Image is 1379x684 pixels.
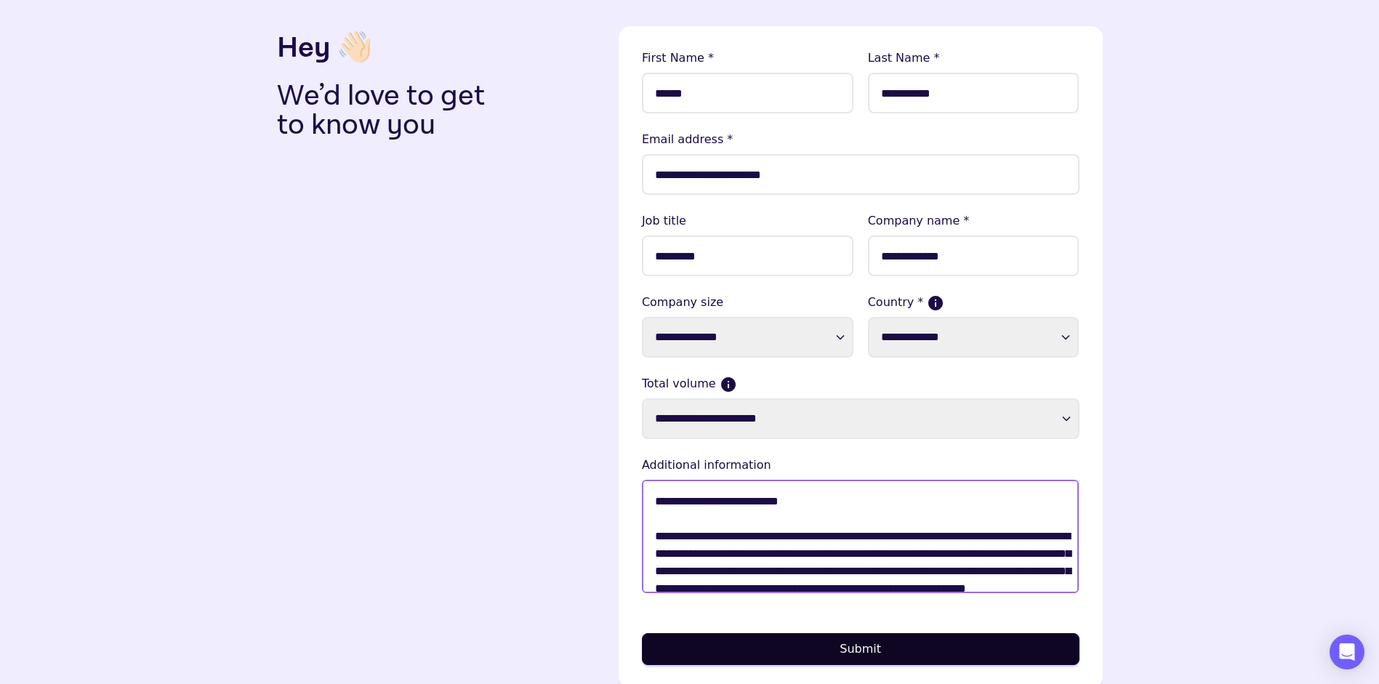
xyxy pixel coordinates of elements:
div: Open Intercom Messenger [1330,635,1364,669]
button: If more than one country, please select where the majority of your sales come from. [929,297,942,310]
h3: Hey 👋🏻 [277,26,607,70]
lable: Job title [642,212,853,230]
button: Current monthly volume your business makes in USD [722,378,735,391]
label: Total volume [642,375,1080,393]
lable: Email address * [642,131,1080,148]
label: Country * [868,294,1080,311]
lable: Last Name * [868,49,1080,67]
lable: Company name * [868,212,1080,230]
p: We’d love to get to know you [277,81,508,140]
button: Submit [642,633,1080,665]
lable: Additional information [642,456,1080,474]
lable: First Name * [642,49,853,67]
label: Company size [642,294,853,311]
